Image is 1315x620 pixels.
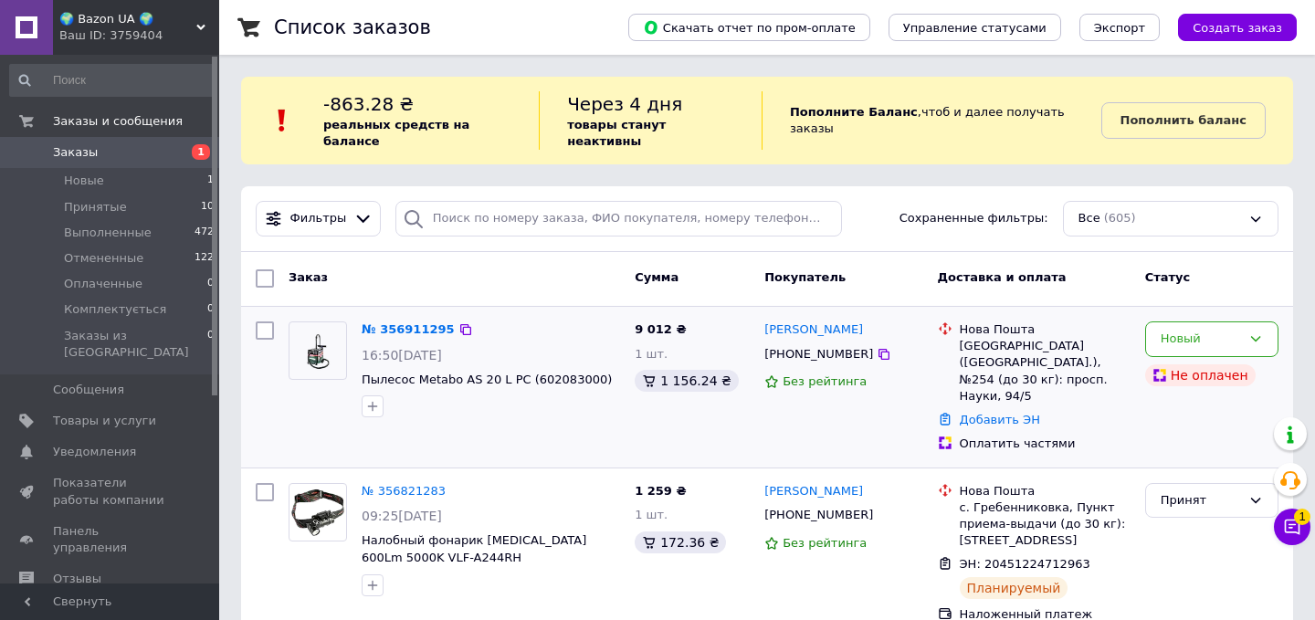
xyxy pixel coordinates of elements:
b: Пополните Баланс [790,105,918,119]
span: (605) [1104,211,1136,225]
span: Сохраненные фильтры: [899,210,1048,227]
button: Экспорт [1079,14,1160,41]
button: Скачать отчет по пром-оплате [628,14,870,41]
span: Экспорт [1094,21,1145,35]
input: Поиск [9,64,216,97]
span: 0 [207,276,214,292]
a: Пылесос Metabo AS 20 L PC (602083000) [362,373,612,386]
div: 172.36 ₴ [635,531,726,553]
a: Фото товару [289,483,347,541]
span: Уведомления [53,444,136,460]
span: Сообщения [53,382,124,398]
div: Оплатить частями [960,436,1131,452]
span: Принятые [64,199,127,215]
span: Новые [64,173,104,189]
div: с. Гребенниковка, Пункт приема-выдачи (до 30 кг): [STREET_ADDRESS] [960,499,1131,550]
span: Отмененные [64,250,143,267]
span: Фильтры [290,210,347,227]
span: 1 259 ₴ [635,484,686,498]
span: Показатели работы компании [53,475,169,508]
span: 0 [207,328,214,361]
span: Статус [1145,270,1191,284]
b: товары станут неактивны [567,118,666,148]
h1: Список заказов [274,16,431,38]
span: 1 [1294,505,1310,521]
span: 10 [201,199,214,215]
span: 122 [195,250,214,267]
span: Сумма [635,270,679,284]
span: Управление статусами [903,21,1047,35]
div: Принят [1161,491,1241,510]
a: [PERSON_NAME] [764,321,863,339]
div: [GEOGRAPHIC_DATA] ([GEOGRAPHIC_DATA].), №254 (до 30 кг): просп. Науки, 94/5 [960,338,1131,405]
div: [PHONE_NUMBER] [761,342,877,366]
button: Создать заказ [1178,14,1297,41]
a: Создать заказ [1160,20,1297,34]
a: [PERSON_NAME] [764,483,863,500]
span: Доставка и оплата [938,270,1067,284]
b: Пополнить баланс [1120,113,1247,127]
div: Не оплачен [1145,364,1256,386]
div: Нова Пошта [960,483,1131,499]
div: 1 156.24 ₴ [635,370,739,392]
div: Новый [1161,330,1241,349]
a: Фото товару [289,321,347,380]
a: № 356821283 [362,484,446,498]
a: Налобный фонарик [MEDICAL_DATA] 600Lm 5000K VLF-A244RH [362,533,586,564]
input: Поиск по номеру заказа, ФИО покупателя, номеру телефона, Email, номеру накладной [395,201,842,236]
span: 16:50[DATE] [362,348,442,363]
span: Оплаченные [64,276,142,292]
div: [PHONE_NUMBER] [761,503,877,527]
span: Создать заказ [1193,21,1282,35]
button: Чат с покупателем1 [1274,509,1310,545]
span: 1 шт. [635,347,668,361]
div: Планируемый [960,577,1068,599]
span: Все [1078,210,1100,227]
span: Выполненные [64,225,152,241]
span: Панель управления [53,523,169,556]
span: 9 012 ₴ [635,322,686,336]
span: 1 [207,173,214,189]
b: реальных средств на балансе [323,118,469,148]
span: 🌍 Bazon UA 🌍 [59,11,196,27]
span: 472 [195,225,214,241]
span: Без рейтинга [783,374,867,388]
span: Заказы и сообщения [53,113,183,130]
span: Заказ [289,270,328,284]
a: Пополнить баланс [1101,102,1266,139]
span: 1 [192,144,210,160]
span: Покупатель [764,270,846,284]
span: Скачать отчет по пром-оплате [643,19,856,36]
div: Нова Пошта [960,321,1131,338]
img: :exclamation: [268,107,296,134]
span: Без рейтинга [783,536,867,550]
div: Ваш ID: 3759404 [59,27,219,44]
span: Заказы из [GEOGRAPHIC_DATA] [64,328,207,361]
span: Товары и услуги [53,413,156,429]
img: Фото товару [289,484,346,541]
span: Через 4 дня [567,93,682,115]
span: ЭН: 20451224712963 [960,557,1090,571]
a: Добавить ЭН [960,413,1040,426]
span: 0 [207,301,214,318]
div: , чтоб и далее получать заказы [762,91,1101,150]
img: Фото товару [289,322,346,379]
span: Комплектується [64,301,166,318]
button: Управление статусами [889,14,1061,41]
span: 09:25[DATE] [362,509,442,523]
span: Заказы [53,144,98,161]
span: Отзывы [53,571,101,587]
a: № 356911295 [362,322,455,336]
span: 1 шт. [635,508,668,521]
span: -863.28 ₴ [323,93,414,115]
